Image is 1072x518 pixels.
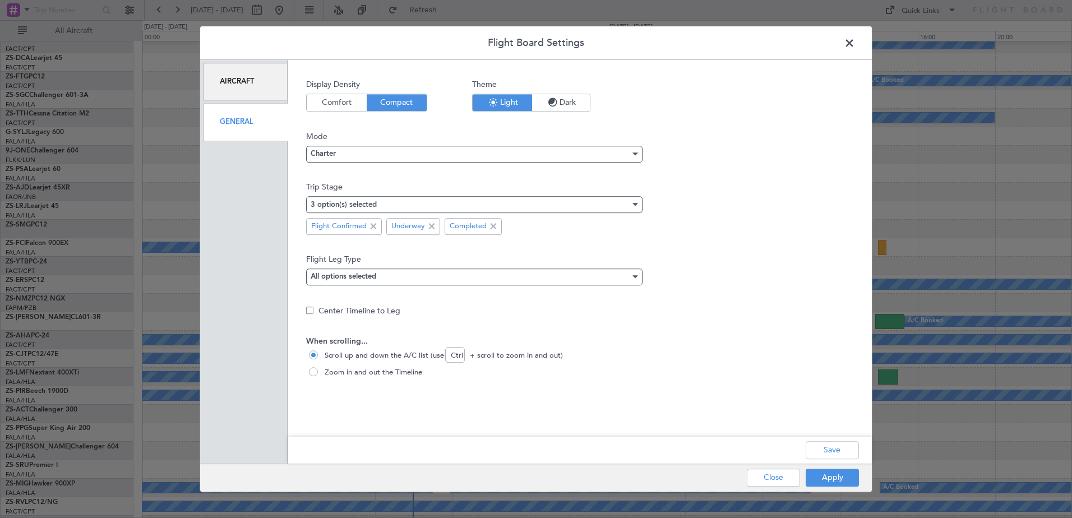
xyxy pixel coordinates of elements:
button: Save [806,441,859,459]
button: Apply [806,469,859,487]
button: Close [747,469,800,487]
span: Mode [306,131,853,142]
span: Flight Confirmed [311,221,367,232]
mat-select-trigger: 3 option(s) selected [311,201,377,209]
div: General [203,103,288,141]
div: Aircraft [203,63,288,100]
span: Trip Stage [306,181,853,193]
span: Underway [391,221,425,232]
span: Display Density [306,78,427,90]
span: Completed [450,221,487,232]
button: Light [473,94,532,111]
button: Dark [532,94,590,111]
span: Scroll up and down the A/C list (use Ctrl + scroll to zoom in and out) [320,350,563,362]
span: When scrolling... [306,336,853,348]
span: Zoom in and out the Timeline [320,367,422,378]
span: Charter [311,151,336,158]
label: Center Timeline to Leg [318,305,400,317]
header: Flight Board Settings [200,26,872,60]
mat-select-trigger: All options selected [311,274,376,281]
span: Theme [472,78,590,90]
button: Compact [367,94,427,111]
button: Comfort [307,94,367,111]
span: Flight Leg Type [306,253,853,265]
